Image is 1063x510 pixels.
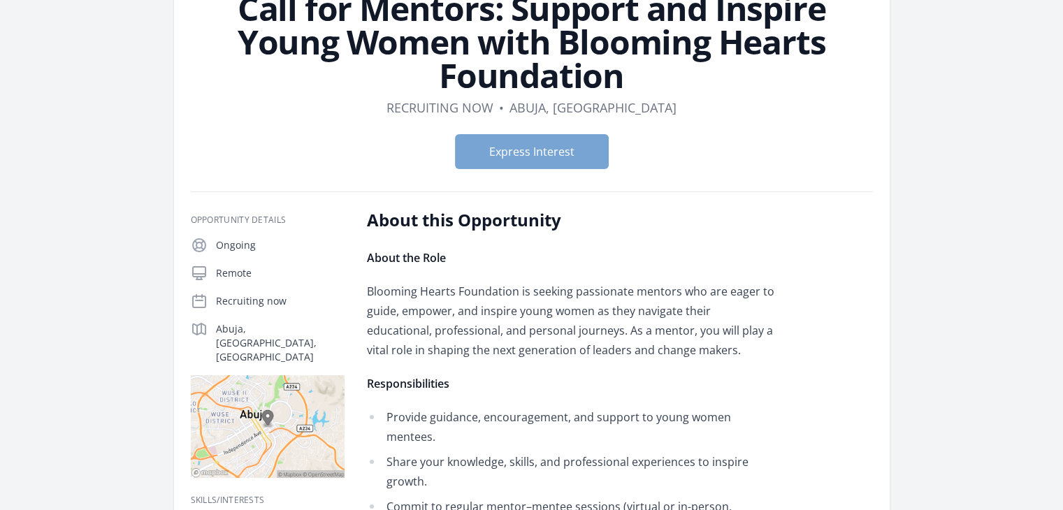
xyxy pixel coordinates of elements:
[367,452,776,491] li: Share your knowledge, skills, and professional experiences to inspire growth.
[509,98,677,117] dd: Abuja, [GEOGRAPHIC_DATA]
[216,266,345,280] p: Remote
[367,376,449,391] strong: Responsibilities
[367,407,776,446] li: Provide guidance, encouragement, and support to young women mentees.
[191,214,345,226] h3: Opportunity Details
[499,98,504,117] div: •
[367,282,776,360] p: Blooming Hearts Foundation is seeking passionate mentors who are eager to guide, empower, and ins...
[191,375,345,478] img: Map
[191,495,345,506] h3: Skills/Interests
[386,98,493,117] dd: Recruiting now
[216,294,345,308] p: Recruiting now
[367,209,776,231] h2: About this Opportunity
[455,134,609,169] button: Express Interest
[216,238,345,252] p: Ongoing
[216,322,345,364] p: Abuja, [GEOGRAPHIC_DATA], [GEOGRAPHIC_DATA]
[367,250,446,265] strong: About the Role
